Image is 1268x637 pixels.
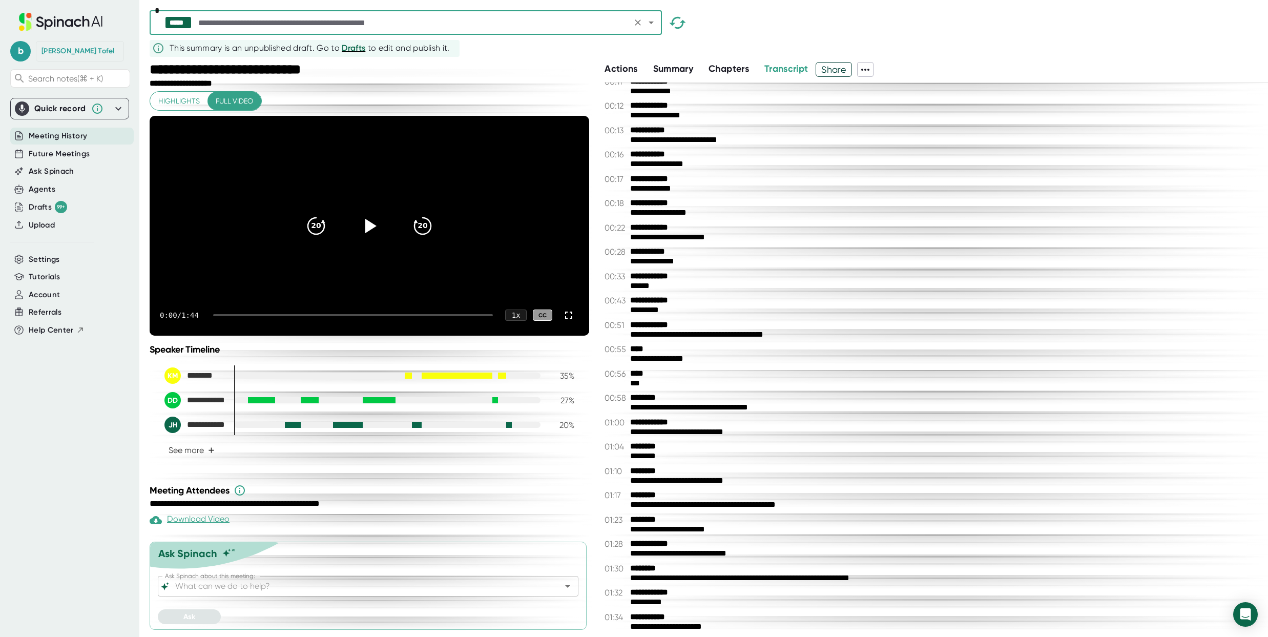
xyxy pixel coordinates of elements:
button: Settings [29,254,60,265]
div: This summary is an unpublished draft. Go to to edit and publish it. [170,42,450,54]
span: Actions [605,63,637,74]
button: Clear [631,15,645,30]
input: What can we do to help? [173,579,545,593]
span: 00:33 [605,272,628,281]
div: Ken Mark [164,367,226,384]
span: 00:43 [605,296,628,305]
button: Drafts [342,42,365,54]
span: Summary [653,63,693,74]
span: 01:32 [605,588,628,598]
span: 01:00 [605,418,628,427]
span: 00:56 [605,369,628,379]
div: Speaker Timeline [150,344,589,355]
button: Transcript [764,62,808,76]
span: Help Center [29,324,74,336]
button: Tutorials [29,271,60,283]
button: Agents [29,183,55,195]
div: 1 x [505,310,527,321]
span: Full video [216,95,253,108]
span: + [208,446,215,455]
span: 01:10 [605,466,628,476]
span: 00:22 [605,223,628,233]
span: 00:51 [605,320,628,330]
button: Highlights [150,92,208,111]
div: DD [164,392,181,408]
span: 00:16 [605,150,628,159]
span: 01:23 [605,515,628,525]
button: Ask Spinach [29,166,74,177]
span: 00:18 [605,198,628,208]
button: Account [29,289,60,301]
button: See more+ [164,441,219,459]
span: 00:17 [605,174,628,184]
div: Drafts [29,201,67,213]
span: 00:55 [605,344,628,354]
button: Open [644,15,658,30]
div: 0:00 / 1:44 [160,311,201,319]
span: 00:12 [605,101,628,111]
div: Ask Spinach [158,547,217,560]
button: Open [560,579,575,593]
div: CC [533,310,552,321]
button: Meeting History [29,130,87,142]
span: 00:58 [605,393,628,403]
div: 99+ [55,201,67,213]
div: 35 % [549,371,574,381]
span: b [10,41,31,61]
span: 01:17 [605,490,628,500]
div: Meeting Attendees [150,484,592,497]
div: 27 % [549,396,574,405]
button: Upload [29,219,55,231]
span: Search notes (⌘ + K) [28,74,103,84]
button: Referrals [29,306,61,318]
div: Quick record [34,104,86,114]
span: Chapters [709,63,749,74]
button: Full video [207,92,261,111]
span: Ask [183,612,195,621]
button: Future Meetings [29,148,90,160]
button: Help Center [29,324,85,336]
button: Share [816,62,852,77]
div: Jason Hubert [164,417,226,433]
div: Open Intercom Messenger [1233,602,1258,627]
span: 01:28 [605,539,628,549]
div: Debbie Davis [164,392,226,408]
span: Transcript [764,63,808,74]
button: Ask [158,609,221,624]
span: 01:30 [605,564,628,573]
span: 01:04 [605,442,628,451]
div: Beth Tofel [41,47,115,56]
span: 01:34 [605,612,628,622]
button: Actions [605,62,637,76]
button: Chapters [709,62,749,76]
span: Drafts [342,43,365,53]
span: 00:13 [605,126,628,135]
button: Summary [653,62,693,76]
div: Quick record [15,98,124,119]
div: KM [164,367,181,384]
span: Share [816,60,851,78]
div: 20 % [549,420,574,430]
span: Highlights [158,95,200,108]
span: 00:28 [605,247,628,257]
div: JH [164,417,181,433]
div: Download Video [150,514,230,526]
button: Drafts 99+ [29,201,67,213]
